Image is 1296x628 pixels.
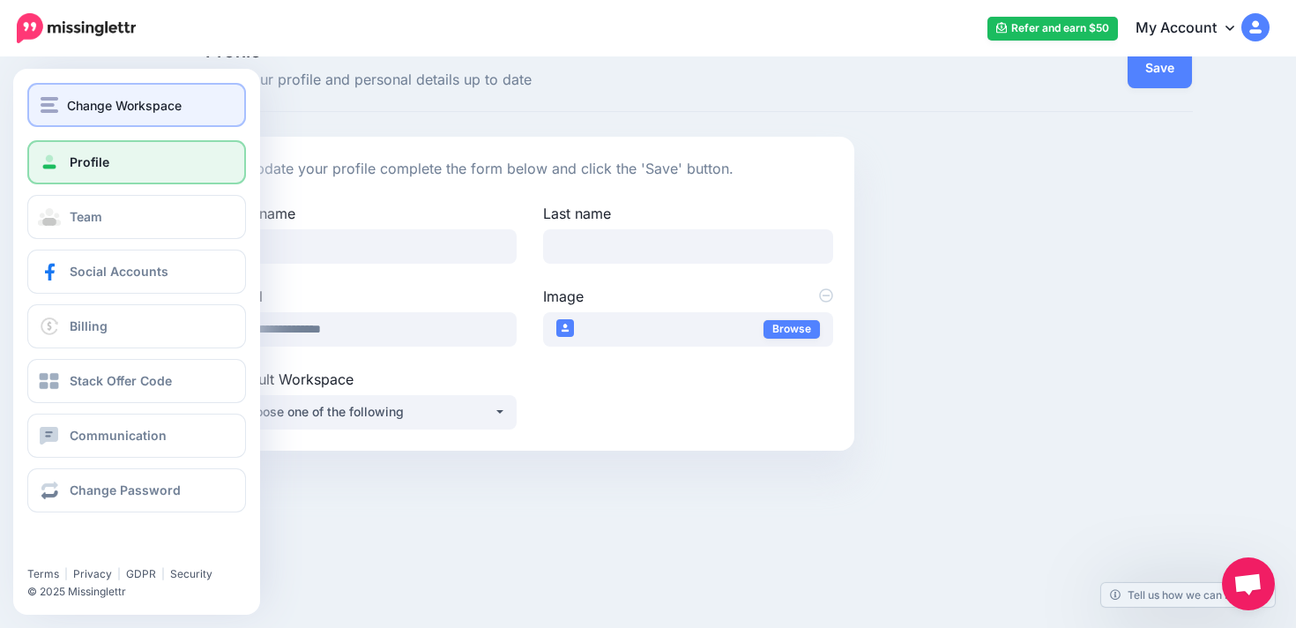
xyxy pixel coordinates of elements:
a: GDPR [126,567,156,580]
p: To update your profile complete the form below and click the 'Save' button. [227,158,834,181]
span: Stack Offer Code [70,373,172,388]
span: | [117,567,121,580]
a: Social Accounts [27,250,246,294]
a: Privacy [73,567,112,580]
a: Communication [27,414,246,458]
a: Tell us how we can improve [1101,583,1275,607]
span: Profile [205,42,855,60]
a: Refer and earn $50 [987,17,1118,41]
a: Stack Offer Code [27,359,246,403]
a: Security [170,567,212,580]
span: | [64,567,68,580]
a: Team [27,195,246,239]
button: Choose one of the following [227,395,517,430]
label: Default Workspace [227,369,517,390]
label: First name [227,203,517,224]
a: Terms [27,567,59,580]
li: © 2025 Missinglettr [27,583,259,601]
img: menu.png [41,97,58,113]
span: Social Accounts [70,264,168,279]
button: Change Workspace [27,83,246,127]
label: Last name [543,203,833,224]
a: Change Password [27,468,246,512]
a: Profile [27,140,246,184]
label: Email [227,286,517,307]
span: Team [70,209,102,224]
span: Communication [70,428,167,443]
span: Billing [70,318,108,333]
div: Choose one of the following [240,401,494,422]
img: user_default_image_thumb.png [556,319,574,337]
span: Profile [70,154,109,169]
img: Missinglettr [17,13,136,43]
span: Keep your profile and personal details up to date [205,69,855,92]
label: Image [543,286,833,307]
span: Change Workspace [67,95,182,116]
a: Browse [763,320,820,339]
span: Change Password [70,482,181,497]
button: Save [1128,48,1192,88]
span: | [161,567,165,580]
a: My Account [1118,7,1270,50]
a: Billing [27,304,246,348]
div: Open chat [1222,557,1275,610]
iframe: Twitter Follow Button [27,542,164,559]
